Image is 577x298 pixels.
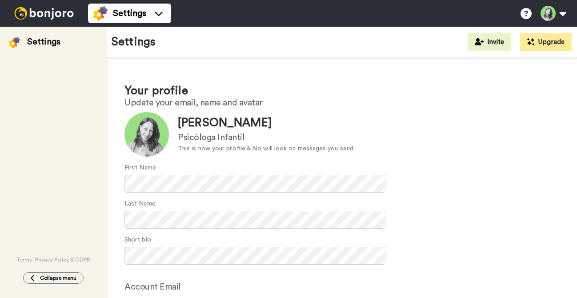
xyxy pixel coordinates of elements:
[178,144,353,153] div: This is how your profile & bio will look on messages you send
[93,6,108,20] img: settings-colored.svg
[124,163,156,173] label: First Name
[9,37,20,48] img: settings-colored.svg
[178,115,353,131] div: [PERSON_NAME]
[124,98,559,108] h2: Update your email, name and avatar
[111,36,156,48] h1: Settings
[113,7,146,20] span: Settings
[124,235,151,245] label: Short bio
[124,85,559,97] h1: Your profile
[178,131,353,144] div: Psicóloga Infantil
[124,280,181,294] label: Account Email
[11,7,77,20] img: bj-logo-header-white.svg
[40,274,76,282] span: Collapse menu
[124,199,156,209] label: Last Name
[520,33,572,51] button: Upgrade
[23,272,84,284] button: Collapse menu
[27,36,60,48] div: Settings
[468,33,511,51] button: Invite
